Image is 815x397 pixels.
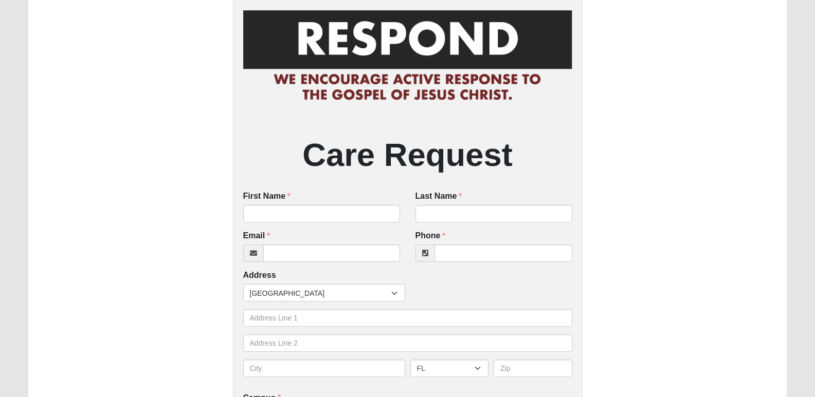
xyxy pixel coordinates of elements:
label: First Name [243,191,291,202]
label: Phone [415,230,446,242]
span: [GEOGRAPHIC_DATA] [250,285,391,302]
label: Address [243,270,276,281]
img: RespondCardHeader.png [243,1,572,111]
input: Address Line 2 [243,334,572,352]
input: Address Line 1 [243,309,572,327]
label: Email [243,230,270,242]
h2: Care Request [243,135,572,174]
input: City [243,360,405,377]
input: Zip [494,360,572,377]
label: Last Name [415,191,462,202]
